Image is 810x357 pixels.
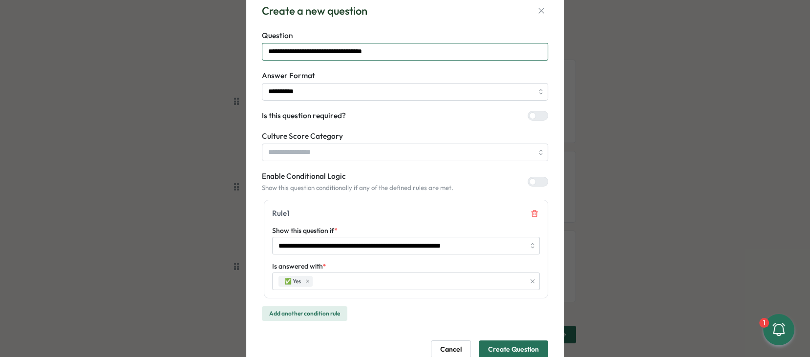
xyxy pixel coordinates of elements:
label: Is answered with [272,261,326,272]
button: 1 [763,314,794,345]
p: Rule 1 [272,208,289,219]
div: 1 [759,318,769,328]
label: Answer Format [262,70,548,81]
span: Add another condition rule [269,307,340,320]
label: Is this question required? [262,110,346,121]
label: Question [262,30,548,41]
label: Show this question if [272,226,338,236]
label: Culture Score Category [262,131,548,142]
div: Create a new question [262,3,367,19]
label: Enable Conditional Logic [262,171,453,182]
p: Show this question conditionally if any of the defined rules are met. [262,184,453,192]
span: ✅ Yes [284,277,301,286]
button: Remove condition rule 1 [529,208,540,219]
button: Add another condition rule [262,306,347,321]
